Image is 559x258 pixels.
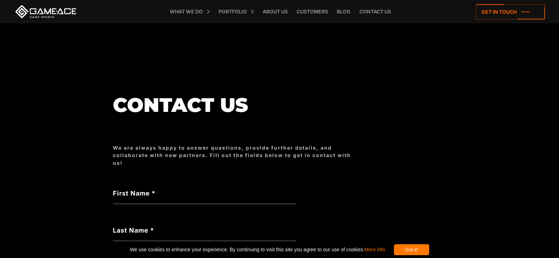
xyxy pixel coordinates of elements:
[130,244,385,255] span: We use cookies to enhance your experience. By continuing to visit this site you agree to our use ...
[113,94,360,116] h1: Contact us
[113,226,296,235] label: Last Name *
[394,244,429,255] div: Got it!
[113,188,296,198] label: First Name *
[476,4,545,19] a: Get in touch
[113,144,360,167] div: We are always happy to answer questions, provide further details, and collaborate with new partne...
[364,247,385,252] a: More info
